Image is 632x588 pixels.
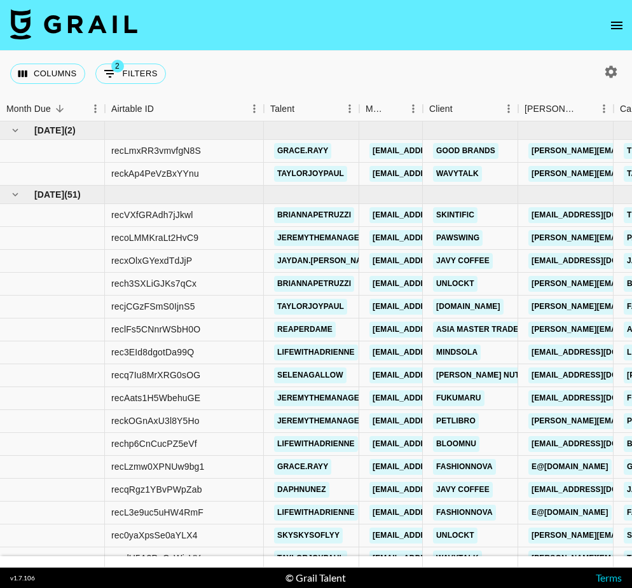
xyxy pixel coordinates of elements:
a: skyskysoflyy [274,528,343,544]
a: PawSwing [433,230,483,246]
a: WavyTalk [433,166,482,182]
a: [EMAIL_ADDRESS][DOMAIN_NAME] [369,207,512,223]
button: Menu [594,99,614,118]
a: [EMAIL_ADDRESS][DOMAIN_NAME] [369,276,512,292]
div: rec0yaXpsSe0aYLX4 [111,529,198,542]
a: [EMAIL_ADDRESS][DOMAIN_NAME] [369,482,512,498]
div: Talent [264,97,359,121]
button: Menu [86,99,105,118]
div: recAats1H5WbehuGE [111,392,200,404]
a: [EMAIL_ADDRESS][DOMAIN_NAME] [369,459,512,475]
a: jeremythemanager [274,230,368,246]
a: Unlockt [433,276,477,292]
div: rec3EId8dgotDa99Q [111,346,194,359]
a: fukumaru [433,390,484,406]
a: briannapetruzzi [274,207,354,223]
button: Menu [499,99,518,118]
a: taylorjoypaul [274,299,347,315]
a: Javy Coffee [433,482,493,498]
a: [EMAIL_ADDRESS][DOMAIN_NAME] [369,505,512,521]
a: [EMAIL_ADDRESS][DOMAIN_NAME] [369,413,512,429]
a: lifewithadrienne [274,436,358,452]
div: recVXfGRAdh7jJkwl [111,209,193,221]
a: WavyTalk [433,550,482,566]
div: recLzmw0XPNUw9bg1 [111,460,205,473]
div: recdU5A2PoCsWisVY [111,552,201,564]
a: [EMAIL_ADDRESS][DOMAIN_NAME] [369,230,512,246]
div: reckOGnAxU3l8Y5Ho [111,414,200,427]
a: [EMAIL_ADDRESS][DOMAIN_NAME] [369,345,512,360]
button: hide children [6,186,24,203]
a: grace.rayy [274,143,331,159]
button: Sort [154,100,172,118]
a: [EMAIL_ADDRESS][DOMAIN_NAME] [369,367,512,383]
img: Grail Talent [10,9,137,39]
a: reaperdame [274,322,336,338]
button: Menu [340,99,359,118]
div: recL3e9uc5uHW4RmF [111,506,203,519]
a: lifewithadrienne [274,345,358,360]
div: Client [423,97,518,121]
div: © Grail Talent [285,571,346,584]
div: rech3SXLiGJKs7qCx [111,277,196,290]
a: SKINTIFIC [433,207,477,223]
span: ( 2 ) [64,124,76,137]
a: Fashionnova [433,505,496,521]
div: Booker [518,97,614,121]
a: jeremythemanager [274,390,368,406]
a: e@[DOMAIN_NAME] [528,505,612,521]
a: briannapetruzzi [274,276,354,292]
div: recxOlxGYexdTdJjP [111,254,192,267]
a: Mindsola [433,345,481,360]
a: [EMAIL_ADDRESS][DOMAIN_NAME] [369,390,512,406]
button: Sort [386,100,404,118]
button: open drawer [604,13,629,38]
a: daphnunez [274,482,329,498]
button: Show filters [95,64,166,84]
div: Manager [359,97,423,121]
div: reckAp4PeVzBxYYnu [111,167,199,180]
span: ( 51 ) [64,188,81,201]
span: [DATE] [34,124,64,137]
div: [PERSON_NAME] [525,97,577,121]
div: Talent [270,97,294,121]
a: Fashionnova [433,459,496,475]
a: [EMAIL_ADDRESS][DOMAIN_NAME] [369,166,512,182]
a: taylorjoypaul [274,166,347,182]
button: Sort [453,100,471,118]
a: [EMAIL_ADDRESS][DOMAIN_NAME] [369,528,512,544]
a: [EMAIL_ADDRESS][DOMAIN_NAME] [369,436,512,452]
a: [EMAIL_ADDRESS][DOMAIN_NAME] [369,322,512,338]
div: recq7Iu8MrXRG0sOG [111,369,200,381]
a: [EMAIL_ADDRESS][DOMAIN_NAME] [369,143,512,159]
div: Airtable ID [111,97,154,121]
button: Menu [245,99,264,118]
a: Unlockt [433,528,477,544]
a: Asia Master Trade Co., Ltd. [433,322,559,338]
div: recoLMMKraLt2HvC9 [111,231,198,244]
a: grace.rayy [274,459,331,475]
a: [PERSON_NAME] Nutrition [433,367,549,383]
div: recqRgz1YBvPWpZab [111,483,202,496]
a: Petlibro [433,413,479,429]
a: Javy Coffee [433,253,493,269]
a: [EMAIL_ADDRESS][DOMAIN_NAME] [369,299,512,315]
div: recjCGzFSmS0IjnS5 [111,300,195,313]
a: taylorjoypaul [274,550,347,566]
a: Terms [596,571,622,584]
span: [DATE] [34,188,64,201]
a: [DOMAIN_NAME] [433,299,504,315]
div: rechp6CnCucPZ5eVf [111,437,197,450]
span: 2 [111,60,124,72]
div: Manager [366,97,386,121]
a: jaydan.[PERSON_NAME] [274,253,379,269]
button: Menu [404,99,423,118]
a: lifewithadrienne [274,505,358,521]
div: Month Due [6,97,51,121]
a: Bloomnu [433,436,479,452]
button: Sort [51,100,69,118]
button: Sort [294,100,312,118]
button: Sort [577,100,594,118]
div: v 1.7.106 [10,574,35,582]
div: reclFs5CNnrWSbH0O [111,323,200,336]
